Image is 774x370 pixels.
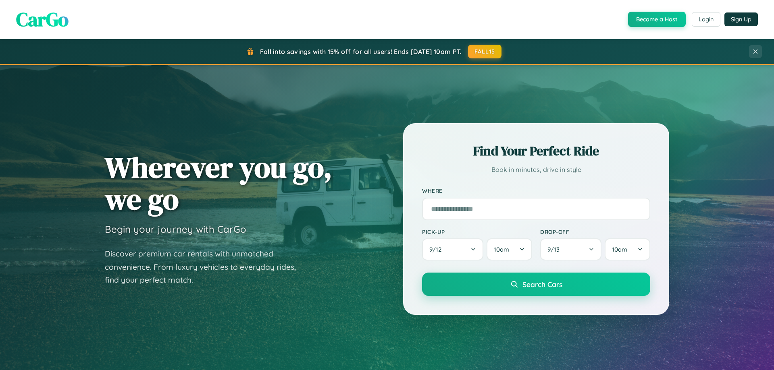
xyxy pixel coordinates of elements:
[422,273,650,296] button: Search Cars
[429,246,445,253] span: 9 / 12
[522,280,562,289] span: Search Cars
[628,12,686,27] button: Become a Host
[422,164,650,176] p: Book in minutes, drive in style
[105,223,246,235] h3: Begin your journey with CarGo
[16,6,69,33] span: CarGo
[105,247,306,287] p: Discover premium car rentals with unmatched convenience. From luxury vehicles to everyday rides, ...
[547,246,564,253] span: 9 / 13
[422,188,650,194] label: Where
[540,228,650,235] label: Drop-off
[612,246,627,253] span: 10am
[422,142,650,160] h2: Find Your Perfect Ride
[105,151,332,215] h1: Wherever you go, we go
[422,238,483,260] button: 9/12
[540,238,601,260] button: 9/13
[468,45,502,58] button: FALL15
[260,48,462,56] span: Fall into savings with 15% off for all users! Ends [DATE] 10am PT.
[494,246,509,253] span: 10am
[692,12,720,27] button: Login
[422,228,532,235] label: Pick-up
[605,238,650,260] button: 10am
[724,12,758,26] button: Sign Up
[487,238,532,260] button: 10am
